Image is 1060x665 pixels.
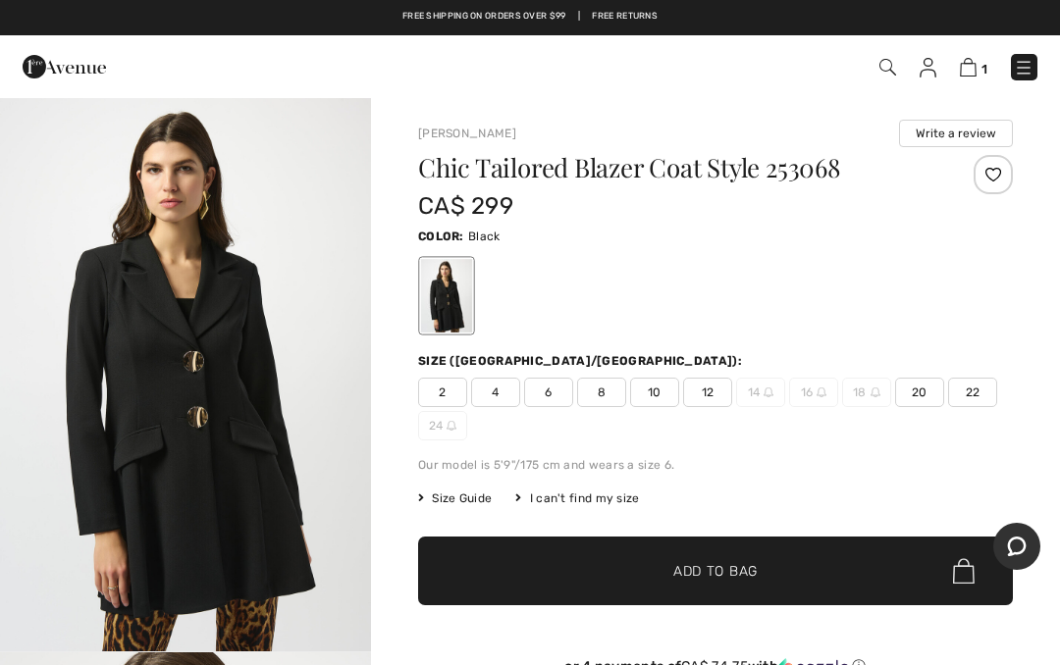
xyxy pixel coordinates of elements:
[515,489,639,507] div: I can't find my size
[418,155,914,180] h1: Chic Tailored Blazer Coat Style 253068
[418,411,467,440] span: 24
[418,489,492,507] span: Size Guide
[736,378,785,407] span: 14
[981,62,987,77] span: 1
[993,523,1040,572] iframe: Opens a widget where you can chat to one of our agents
[842,378,891,407] span: 18
[953,558,975,584] img: Bag.svg
[418,352,746,370] div: Size ([GEOGRAPHIC_DATA]/[GEOGRAPHIC_DATA]):
[468,230,501,243] span: Black
[817,387,826,397] img: ring-m.svg
[948,378,997,407] span: 22
[421,259,472,332] div: Black
[673,561,758,582] span: Add to Bag
[402,10,566,24] a: Free shipping on orders over $99
[418,456,1013,474] div: Our model is 5'9"/175 cm and wears a size 6.
[418,537,1013,605] button: Add to Bag
[960,58,977,77] img: Shopping Bag
[1014,58,1033,77] img: Menu
[418,192,513,220] span: CA$ 299
[789,378,838,407] span: 16
[578,10,580,24] span: |
[471,378,520,407] span: 4
[592,10,658,24] a: Free Returns
[23,47,106,86] img: 1ère Avenue
[879,59,896,76] img: Search
[960,55,987,78] a: 1
[871,387,880,397] img: ring-m.svg
[524,378,573,407] span: 6
[418,378,467,407] span: 2
[764,387,773,397] img: ring-m.svg
[577,378,626,407] span: 8
[630,378,679,407] span: 10
[447,421,456,431] img: ring-m.svg
[683,378,732,407] span: 12
[895,378,944,407] span: 20
[899,120,1013,147] button: Write a review
[23,56,106,75] a: 1ère Avenue
[418,230,464,243] span: Color:
[920,58,936,77] img: My Info
[418,127,516,140] a: [PERSON_NAME]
